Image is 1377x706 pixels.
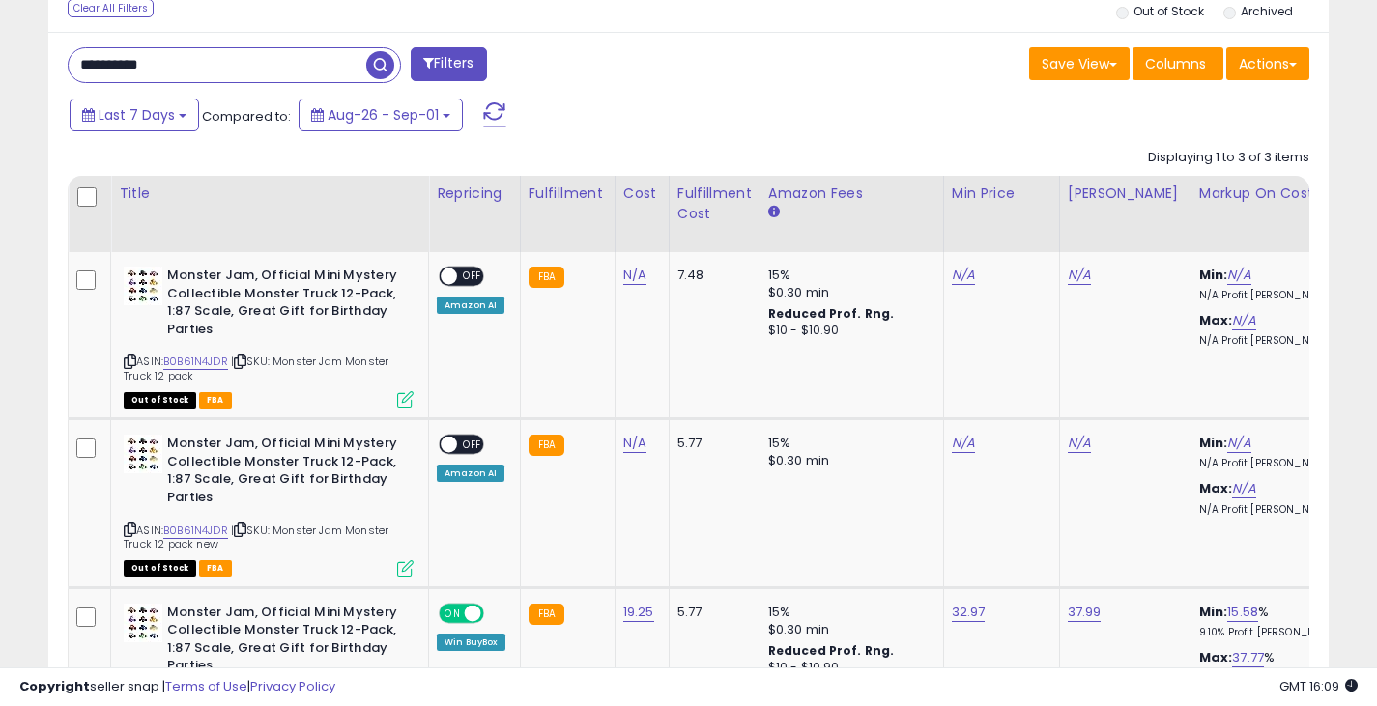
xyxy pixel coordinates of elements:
strong: Copyright [19,677,90,695]
div: Fulfillment [529,184,607,204]
b: Min: [1199,266,1228,284]
a: N/A [952,266,975,285]
div: 5.77 [677,435,745,452]
div: Fulfillment Cost [677,184,752,224]
p: N/A Profit [PERSON_NAME] [1199,289,1360,302]
p: N/A Profit [PERSON_NAME] [1199,457,1360,470]
span: 2025-09-9 16:09 GMT [1279,677,1358,695]
a: N/A [952,434,975,453]
span: All listings that are currently out of stock and unavailable for purchase on Amazon [124,392,196,409]
div: 5.77 [677,604,745,621]
a: Privacy Policy [250,677,335,695]
img: 51qZhwZO9rL._SL40_.jpg [124,267,162,305]
div: Repricing [437,184,512,204]
div: Amazon AI [437,465,504,482]
div: Cost [623,184,661,204]
div: 7.48 [677,267,745,284]
div: seller snap | | [19,678,335,696]
div: % [1199,604,1360,639]
span: Compared to: [202,107,291,126]
div: Displaying 1 to 3 of 3 items [1148,149,1309,167]
b: Monster Jam, Official Mini Mystery Collectible Monster Truck 12-Pack, 1:87 Scale, Great Gift for ... [167,435,402,511]
a: 37.77 [1232,648,1264,667]
button: Filters [411,47,486,81]
span: Columns [1145,54,1206,73]
div: $0.30 min [768,621,929,638]
a: N/A [1232,479,1255,498]
span: Aug-26 - Sep-01 [328,105,439,125]
span: | SKU: Monster Jam Monster Truck 12 pack [124,353,388,382]
th: The percentage added to the cost of goods (COGS) that forms the calculator for Min & Max prices. [1191,176,1374,252]
div: Markup on Cost [1199,184,1366,204]
a: N/A [1227,434,1250,453]
div: Win BuyBox [437,634,505,651]
p: N/A Profit [PERSON_NAME] [1199,334,1360,348]
b: Max: [1199,311,1233,329]
div: Amazon AI [437,297,504,314]
span: ON [441,605,465,621]
a: B0B61N4JDR [163,522,228,539]
img: 51qZhwZO9rL._SL40_.jpg [124,604,162,642]
small: Amazon Fees. [768,204,780,221]
b: Min: [1199,603,1228,621]
div: ASIN: [124,267,414,406]
a: 32.97 [952,603,986,622]
p: N/A Profit [PERSON_NAME] [1199,503,1360,517]
b: Max: [1199,648,1233,666]
a: 37.99 [1068,603,1102,622]
div: 15% [768,267,929,284]
p: 9.10% Profit [PERSON_NAME] [1199,626,1360,639]
div: ASIN: [124,435,414,574]
a: N/A [623,434,646,453]
a: B0B61N4JDR [163,353,228,370]
b: Min: [1199,434,1228,452]
a: N/A [1232,311,1255,330]
button: Last 7 Days [70,99,199,131]
label: Archived [1241,3,1293,19]
button: Aug-26 - Sep-01 [299,99,463,131]
a: 19.25 [623,603,654,622]
span: OFF [481,605,512,621]
small: FBA [529,604,564,625]
div: 15% [768,435,929,452]
small: FBA [529,267,564,288]
b: Monster Jam, Official Mini Mystery Collectible Monster Truck 12-Pack, 1:87 Scale, Great Gift for ... [167,267,402,343]
button: Columns [1133,47,1223,80]
a: N/A [623,266,646,285]
button: Actions [1226,47,1309,80]
span: All listings that are currently out of stock and unavailable for purchase on Amazon [124,560,196,577]
span: OFF [457,437,488,453]
b: Max: [1199,479,1233,497]
div: $0.30 min [768,452,929,469]
div: Title [119,184,420,204]
a: N/A [1068,266,1091,285]
button: Save View [1029,47,1130,80]
div: $0.30 min [768,284,929,301]
b: Reduced Prof. Rng. [768,305,895,322]
div: $10 - $10.90 [768,323,929,339]
span: | SKU: Monster Jam Monster Truck 12 pack new [124,522,388,551]
span: FBA [199,560,232,577]
small: FBA [529,435,564,456]
span: FBA [199,392,232,409]
div: [PERSON_NAME] [1068,184,1183,204]
a: 15.58 [1227,603,1258,622]
a: N/A [1068,434,1091,453]
b: Reduced Prof. Rng. [768,642,895,659]
img: 51qZhwZO9rL._SL40_.jpg [124,435,162,473]
div: Amazon Fees [768,184,935,204]
a: Terms of Use [165,677,247,695]
label: Out of Stock [1133,3,1204,19]
a: N/A [1227,266,1250,285]
span: OFF [457,268,488,285]
b: Monster Jam, Official Mini Mystery Collectible Monster Truck 12-Pack, 1:87 Scale, Great Gift for ... [167,604,402,680]
div: 15% [768,604,929,621]
span: Last 7 Days [99,105,175,125]
div: Min Price [952,184,1051,204]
